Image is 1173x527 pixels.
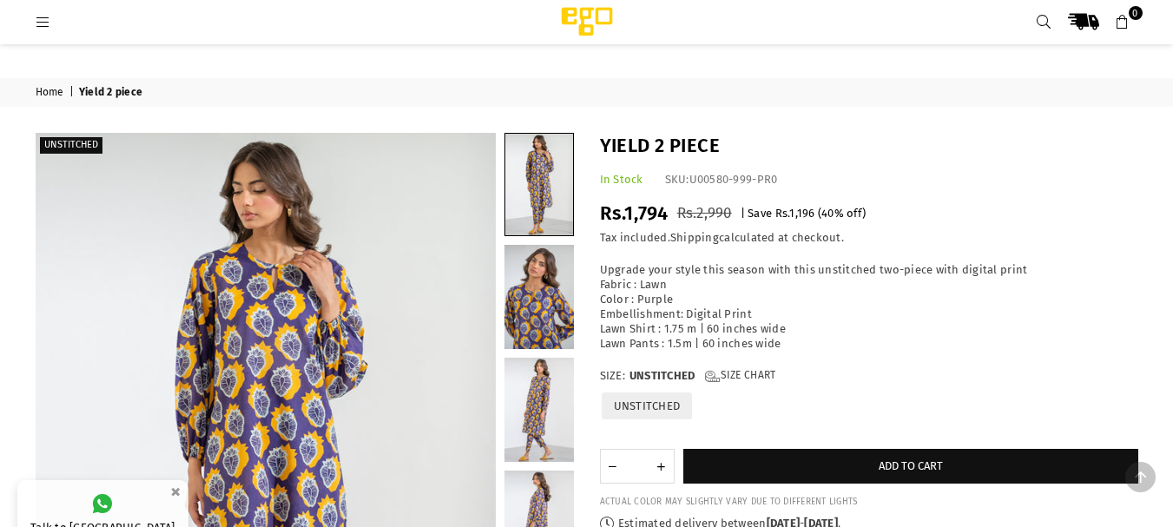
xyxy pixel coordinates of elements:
[600,497,1138,508] div: ACTUAL COLOR MAY SLIGHTLY VARY DUE TO DIFFERENT LIGHTS
[600,369,1138,384] label: Size:
[600,449,675,484] quantity-input: Quantity
[23,78,1151,107] nav: breadcrumbs
[69,86,76,100] span: |
[683,449,1138,484] button: Add to cart
[629,369,695,384] span: UNSTITCHED
[79,86,145,100] span: Yield 2 piece
[600,231,1138,246] div: Tax included. calculated at checkout.
[677,204,732,222] span: Rs.2,990
[665,173,778,188] div: SKU:
[36,86,67,100] a: Home
[600,201,669,225] span: Rs.1,794
[670,231,719,245] a: Shipping
[165,478,186,506] button: ×
[741,207,745,220] span: |
[821,207,834,220] span: 40
[818,207,866,220] span: ( % off)
[689,173,778,186] span: U00580-999-PR0
[600,263,1138,351] p: Upgrade your style this season with this unstitched two-piece with digital print Fabric : Lawn Co...
[600,173,643,186] span: In Stock
[748,207,772,220] span: Save
[600,391,695,421] label: UNSTITCHED
[879,459,943,472] span: Add to cart
[705,369,775,384] a: Size Chart
[40,137,102,154] label: Unstitched
[775,207,815,220] span: Rs.1,196
[600,133,1138,160] h1: Yield 2 piece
